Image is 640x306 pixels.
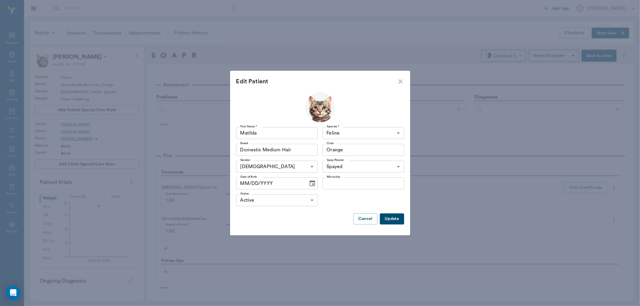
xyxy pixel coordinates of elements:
label: Microchip [327,175,340,179]
div: Edit Patient [236,77,397,86]
label: Breed [240,141,248,145]
button: close [397,78,404,85]
button: Update [380,213,404,224]
label: Date of Birth [240,175,257,179]
label: Species * [327,124,339,129]
label: First Name * [240,124,257,129]
div: Active [236,194,318,206]
div: Feline [323,127,404,139]
label: Status [240,192,249,196]
div: [DEMOGRAPHIC_DATA] [236,161,318,173]
label: Gender [240,158,251,162]
input: MM/DD/YYYY [236,177,304,189]
div: Open Intercom Messenger [6,286,20,300]
label: Spay/Neuter [327,158,344,162]
button: Choose date [306,177,318,189]
label: Color [327,141,334,145]
img: Profile Image [305,92,335,122]
div: Spayed [323,161,404,173]
button: Cancel [353,213,377,224]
